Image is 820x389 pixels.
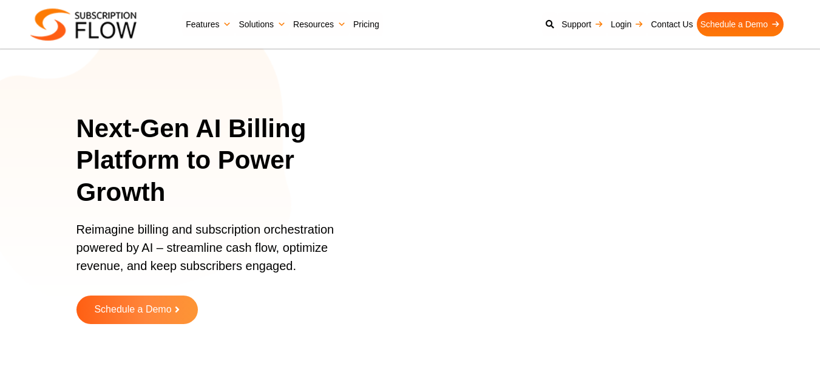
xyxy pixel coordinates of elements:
[647,12,696,36] a: Contact Us
[182,12,235,36] a: Features
[350,12,383,36] a: Pricing
[290,12,350,36] a: Resources
[235,12,290,36] a: Solutions
[94,305,171,315] span: Schedule a Demo
[76,220,364,287] p: Reimagine billing and subscription orchestration powered by AI – streamline cash flow, optimize r...
[76,296,198,324] a: Schedule a Demo
[697,12,784,36] a: Schedule a Demo
[607,12,647,36] a: Login
[30,8,137,41] img: Subscriptionflow
[76,113,379,209] h1: Next-Gen AI Billing Platform to Power Growth
[558,12,607,36] a: Support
